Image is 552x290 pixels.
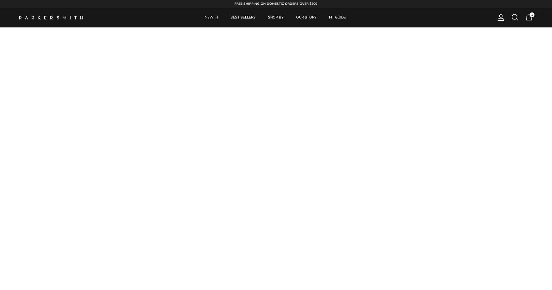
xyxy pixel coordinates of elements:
[290,8,322,27] a: OUR STORY
[323,8,352,27] a: FIT GUIDE
[95,8,456,27] div: Primary
[225,8,261,27] a: BEST SELLERS
[19,16,83,19] a: Parker Smith
[262,8,289,27] a: SHOP BY
[530,12,534,17] span: 1
[494,14,505,21] a: Account
[199,8,224,27] a: NEW IN
[525,13,533,22] a: 1
[234,2,317,6] strong: FREE SHIPPING ON DOMESTIC ORDERS OVER $200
